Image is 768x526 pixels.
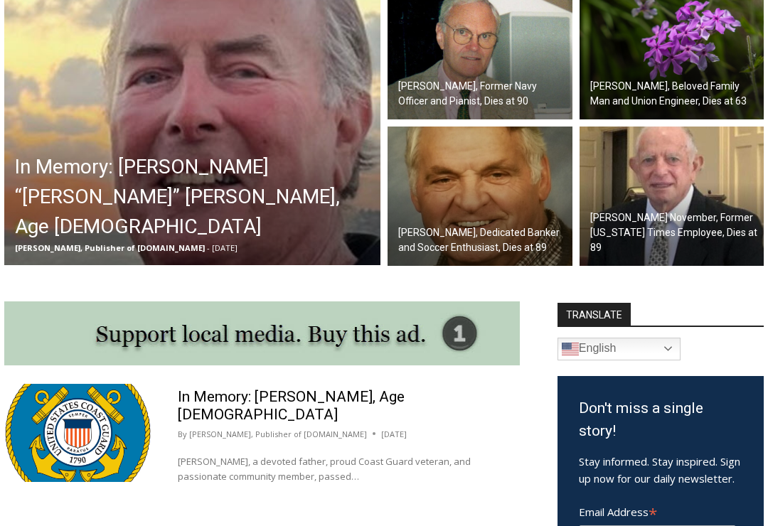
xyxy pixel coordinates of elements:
h2: [PERSON_NAME], Dedicated Banker and Soccer Enthusiast, Dies at 89 [398,225,569,255]
p: Stay informed. Stay inspired. Sign up now for our daily newsletter. [579,453,742,487]
div: "[PERSON_NAME]'s draw is the fine variety of pristine raw fish kept on hand" [146,89,202,170]
img: s_800_809a2aa2-bb6e-4add-8b5e-749ad0704c34.jpeg [344,1,430,65]
div: "We would have speakers with experience in local journalism speak to us about their experiences a... [359,1,672,138]
label: Email Address [579,498,736,523]
h2: [PERSON_NAME], Beloved Family Man and Union Engineer, Dies at 63 [590,79,761,109]
a: English [558,338,681,360]
div: Serving [GEOGRAPHIC_DATA] Since [DATE] [93,26,351,39]
a: [PERSON_NAME], Publisher of [DOMAIN_NAME] [189,429,367,439]
h2: [PERSON_NAME] November, Former [US_STATE] Times Employee, Dies at 89 [590,210,761,255]
a: [PERSON_NAME] November, Former [US_STATE] Times Employee, Dies at 89 [580,127,764,266]
h2: [PERSON_NAME], Former Navy Officer and Pianist, Dies at 90 [398,79,569,109]
a: Book [PERSON_NAME]'s Good Humor for Your Event [422,4,513,65]
strong: TRANSLATE [558,303,631,326]
a: Intern @ [DOMAIN_NAME] [342,138,689,177]
img: U.S. Coast Guard seal logo [4,384,151,482]
p: [PERSON_NAME], a devoted father, proud Coast Guard veteran, and passionate community member, passed… [178,454,494,484]
time: [DATE] [381,428,407,441]
img: support local media, buy this ad [4,301,520,365]
a: In Memory: [PERSON_NAME], Age [DEMOGRAPHIC_DATA] [178,388,405,423]
a: Open Tues. - Sun. [PHONE_NUMBER] [1,143,143,177]
span: Open Tues. - Sun. [PHONE_NUMBER] [4,146,139,200]
h3: Don't miss a single story! [579,397,742,442]
img: Obituary - Simeon Kovacic [388,127,572,266]
span: Intern @ [DOMAIN_NAME] [372,141,659,173]
span: By [178,428,187,441]
a: [PERSON_NAME], Dedicated Banker and Soccer Enthusiast, Dies at 89 [388,127,572,266]
img: en [562,340,579,358]
h2: In Memory: [PERSON_NAME] “[PERSON_NAME]” [PERSON_NAME], Age [DEMOGRAPHIC_DATA] [15,152,377,242]
span: - [207,242,210,253]
span: [PERSON_NAME], Publisher of [DOMAIN_NAME] [15,242,205,253]
span: [DATE] [212,242,238,253]
img: Obituary - Robert November 2 [580,127,764,266]
h4: Book [PERSON_NAME]'s Good Humor for Your Event [433,15,495,55]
